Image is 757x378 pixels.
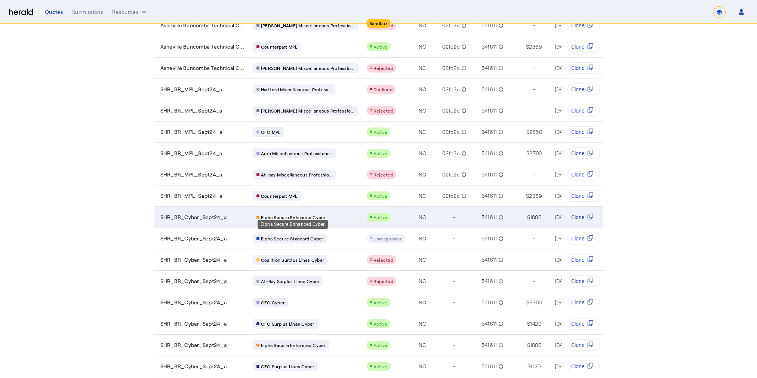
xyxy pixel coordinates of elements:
[481,22,497,29] span: 541611
[497,320,504,328] mat-icon: info_outline
[533,107,535,114] span: -
[567,233,600,245] button: Clone
[160,320,227,328] span: SHR_BR_Cyber_Sept24_a
[442,86,460,93] span: 02fc2c
[526,192,529,200] span: $
[419,150,427,157] span: NC
[554,342,591,348] span: [DATE] 6:27 AM
[533,235,535,242] span: -
[571,150,584,157] span: Clone
[497,22,504,29] mat-icon: info_outline
[481,86,497,93] span: 541611
[373,65,393,71] span: Rejected
[571,128,584,136] span: Clone
[571,363,584,370] span: Clone
[567,19,600,31] button: Clone
[567,83,600,95] button: Clone
[453,320,455,328] span: -
[460,150,467,157] mat-icon: info_outline
[261,214,326,220] span: Elpha Secure Enhanced Cyber
[571,171,584,178] span: Clone
[419,64,427,72] span: NC
[497,341,504,349] mat-icon: info_outline
[571,235,584,242] span: Clone
[460,171,467,178] mat-icon: info_outline
[442,64,460,72] span: 02fc2c
[533,277,535,285] span: -
[530,363,541,370] span: 1120
[554,129,591,135] span: [DATE] 6:30 AM
[497,256,504,264] mat-icon: info_outline
[554,299,591,305] span: [DATE] 6:28 AM
[373,44,388,49] span: Active
[419,363,427,370] span: NC
[373,342,388,348] span: Active
[554,65,591,71] span: [DATE] 9:19 AM
[261,299,284,305] span: CFC Cyber
[571,43,584,50] span: Clone
[419,86,427,93] span: NC
[497,171,504,178] mat-icon: info_outline
[460,107,467,114] mat-icon: info_outline
[419,320,427,328] span: NC
[453,363,455,370] span: -
[261,257,324,263] span: Coalition Surplus Lines Cyber
[160,256,227,264] span: SHR_BR_Cyber_Sept24_a
[460,43,467,50] mat-icon: info_outline
[261,86,332,92] span: Hartford Miscellaneous Profess...
[481,192,497,200] span: 541611
[160,86,222,93] span: SHR_BR_MPL_Sept24_a
[160,43,244,50] span: Asheville Buncombe Technical C...
[497,213,504,221] mat-icon: info_outline
[481,299,497,306] span: 541611
[497,107,504,114] mat-icon: info_outline
[160,128,222,136] span: SHR_BR_MPL_Sept24_a
[554,214,591,220] span: [DATE] 6:28 AM
[527,213,530,221] span: $
[261,129,281,135] span: CFC MPL
[481,213,497,221] span: 541611
[481,256,497,264] span: 541611
[497,235,504,242] mat-icon: info_outline
[567,190,600,202] button: Clone
[530,341,541,349] span: 1000
[571,64,584,72] span: Clone
[533,171,535,178] span: -
[419,341,427,349] span: NC
[554,320,591,327] span: [DATE] 6:28 AM
[526,128,529,136] span: $
[481,64,497,72] span: 541611
[497,299,504,306] mat-icon: info_outline
[497,43,504,50] mat-icon: info_outline
[567,275,600,287] button: Clone
[112,8,148,16] button: Resources dropdown menu
[481,320,497,328] span: 541611
[527,363,530,370] span: $
[497,192,504,200] mat-icon: info_outline
[442,171,460,178] span: 02fc2c
[45,8,63,16] div: Quotes
[261,172,333,178] span: At-bay Miscellaneous Professio...
[571,277,584,285] span: Clone
[567,41,600,53] button: Clone
[497,150,504,157] mat-icon: info_outline
[571,299,584,306] span: Clone
[567,254,600,266] button: Clone
[460,86,467,93] mat-icon: info_outline
[533,256,535,264] span: -
[527,341,530,349] span: $
[373,193,388,199] span: Active
[529,299,542,306] span: 2700
[442,128,460,136] span: 02fc2c
[526,43,529,50] span: $
[481,341,497,349] span: 541611
[530,320,541,328] span: 1420
[419,277,427,285] span: NC
[497,363,504,370] mat-icon: info_outline
[554,278,591,284] span: [DATE] 6:28 AM
[567,296,600,308] button: Clone
[571,213,584,221] span: Clone
[554,363,591,369] span: [DATE] 6:27 AM
[442,43,460,50] span: 02fc2c
[453,235,455,242] span: -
